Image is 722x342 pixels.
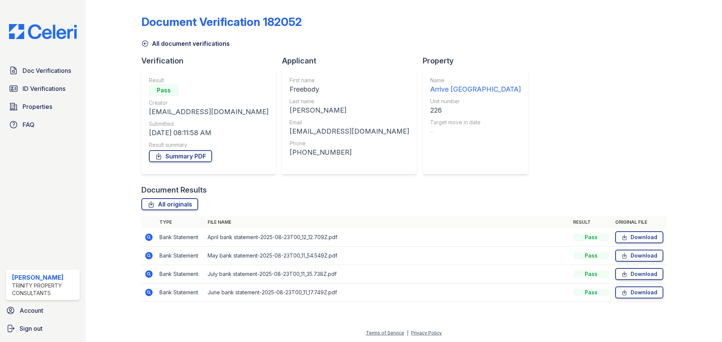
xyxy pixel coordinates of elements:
[615,250,663,262] a: Download
[12,273,77,282] div: [PERSON_NAME]
[205,283,570,302] td: June bank statement-2025-08-23T00_11_17.749Z.pdf
[6,117,80,132] a: FAQ
[141,15,302,29] div: Document Verification 182052
[156,265,205,283] td: Bank Statement
[290,105,409,116] div: [PERSON_NAME]
[3,321,83,336] a: Sign out
[141,56,282,66] div: Verification
[6,99,80,114] a: Properties
[573,270,609,278] div: Pass
[430,126,521,137] div: -
[290,77,409,84] div: First name
[156,216,205,228] th: Type
[149,107,268,117] div: [EMAIL_ADDRESS][DOMAIN_NAME]
[407,330,408,336] div: |
[290,119,409,126] div: Email
[615,268,663,280] a: Download
[23,66,71,75] span: Doc Verifications
[156,228,205,247] td: Bank Statement
[23,84,65,93] span: ID Verifications
[573,234,609,241] div: Pass
[430,98,521,105] div: Unit number
[12,282,77,297] div: Trinity Property Consultants
[430,77,521,84] div: Name
[573,252,609,259] div: Pass
[430,105,521,116] div: 226
[141,198,198,210] a: All originals
[290,126,409,137] div: [EMAIL_ADDRESS][DOMAIN_NAME]
[6,63,80,78] a: Doc Verifications
[282,56,423,66] div: Applicant
[615,231,663,243] a: Download
[366,330,404,336] a: Terms of Service
[573,289,609,296] div: Pass
[430,84,521,95] div: Arrive [GEOGRAPHIC_DATA]
[149,128,268,138] div: [DATE] 08:11:58 AM
[205,216,570,228] th: File name
[6,81,80,96] a: ID Verifications
[20,324,42,333] span: Sign out
[411,330,442,336] a: Privacy Policy
[290,98,409,105] div: Last name
[290,84,409,95] div: Freebody
[23,120,35,129] span: FAQ
[156,247,205,265] td: Bank Statement
[149,150,212,162] a: Summary PDF
[149,77,268,84] div: Result
[290,147,409,158] div: [PHONE_NUMBER]
[20,306,43,315] span: Account
[205,265,570,283] td: July bank statement-2025-08-23T00_11_35.738Z.pdf
[570,216,612,228] th: Result
[141,185,207,195] div: Document Results
[3,24,83,39] img: CE_Logo_Blue-a8612792a0a2168367f1c8372b55b34899dd931a85d93a1a3d3e32e68fde9ad4.png
[205,247,570,265] td: May bank statement-2025-08-23T00_11_54.549Z.pdf
[23,102,52,111] span: Properties
[205,228,570,247] td: April bank statement-2025-08-23T00_12_12.709Z.pdf
[423,56,534,66] div: Property
[430,119,521,126] div: Target move in date
[615,286,663,298] a: Download
[156,283,205,302] td: Bank Statement
[149,99,268,107] div: Creator
[149,84,179,96] div: Pass
[149,120,268,128] div: Submitted
[3,303,83,318] a: Account
[290,140,409,147] div: Phone
[612,216,666,228] th: Original file
[149,141,268,149] div: Result summary
[430,77,521,95] a: Name Arrive [GEOGRAPHIC_DATA]
[141,39,230,48] a: All document verifications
